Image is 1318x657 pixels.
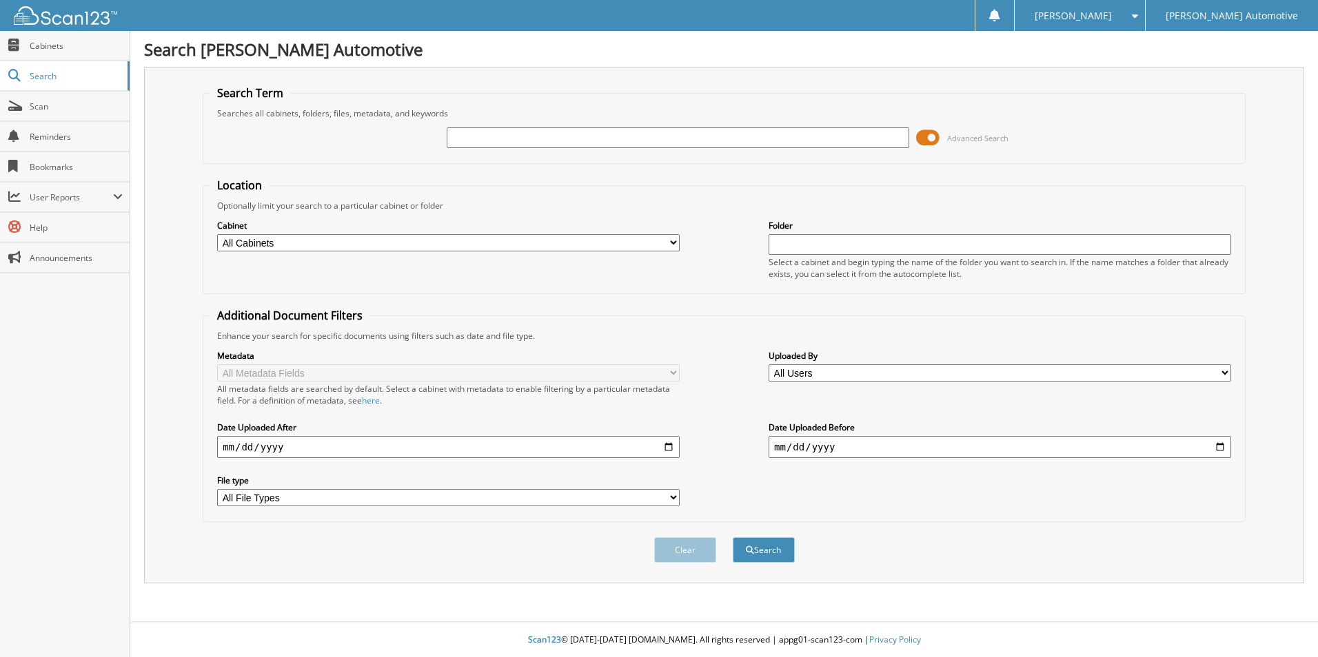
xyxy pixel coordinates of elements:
[30,70,121,82] span: Search
[144,38,1304,61] h1: Search [PERSON_NAME] Automotive
[947,133,1008,143] span: Advanced Search
[30,191,113,203] span: User Reports
[1166,12,1298,20] span: [PERSON_NAME] Automotive
[30,131,123,143] span: Reminders
[30,222,123,233] span: Help
[210,200,1238,211] div: Optionally limit your search to a particular cabinet or folder
[130,623,1318,657] div: © [DATE]-[DATE] [DOMAIN_NAME]. All rights reserved | appg01-scan123-com |
[210,178,269,193] legend: Location
[217,474,680,486] label: File type
[210,107,1238,119] div: Searches all cabinets, folders, files, metadata, and keywords
[217,421,680,433] label: Date Uploaded After
[30,161,123,173] span: Bookmarks
[14,6,117,25] img: scan123-logo-white.svg
[769,220,1231,231] label: Folder
[217,383,680,406] div: All metadata fields are searched by default. Select a cabinet with metadata to enable filtering b...
[769,256,1231,280] div: Select a cabinet and begin typing the name of the folder you want to search in. If the name match...
[362,395,380,406] a: here
[217,220,680,231] label: Cabinet
[869,634,921,645] a: Privacy Policy
[654,537,716,563] button: Clear
[210,308,369,323] legend: Additional Document Filters
[30,101,123,112] span: Scan
[210,85,290,101] legend: Search Term
[769,421,1231,433] label: Date Uploaded Before
[769,350,1231,362] label: Uploaded By
[30,252,123,264] span: Announcements
[217,350,680,362] label: Metadata
[217,436,680,458] input: start
[1035,12,1112,20] span: [PERSON_NAME]
[210,330,1238,342] div: Enhance your search for specific documents using filters such as date and file type.
[733,537,795,563] button: Search
[769,436,1231,458] input: end
[30,40,123,52] span: Cabinets
[528,634,561,645] span: Scan123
